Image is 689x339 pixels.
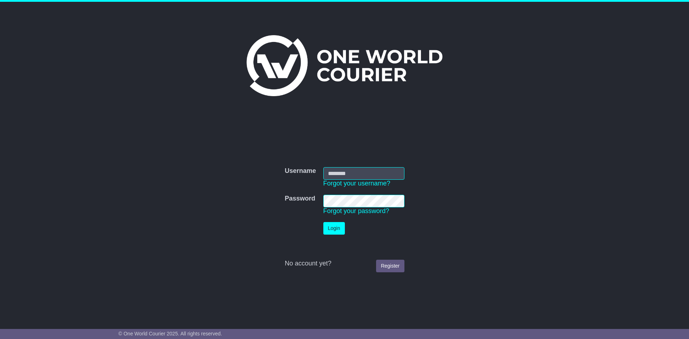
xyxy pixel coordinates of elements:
a: Register [376,260,404,272]
label: Username [285,167,316,175]
div: No account yet? [285,260,404,268]
label: Password [285,195,315,203]
a: Forgot your username? [323,180,390,187]
button: Login [323,222,345,235]
span: © One World Courier 2025. All rights reserved. [118,331,222,336]
img: One World [247,35,442,96]
a: Forgot your password? [323,207,389,215]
